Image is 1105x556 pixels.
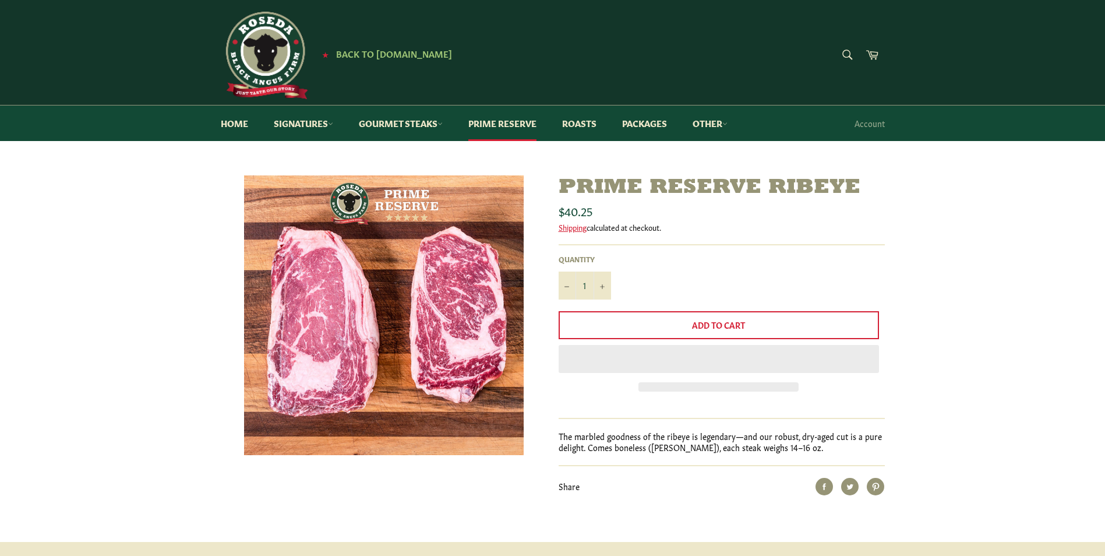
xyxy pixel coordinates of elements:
div: calculated at checkout. [559,222,885,233]
a: Roasts [550,105,608,141]
a: Prime Reserve [457,105,548,141]
button: Add to Cart [559,311,879,339]
img: Roseda Beef [221,12,308,99]
p: The marbled goodness of the ribeye is legendary—and our robust, dry-aged cut is a pure delight. C... [559,431,885,453]
button: Reduce item quantity by one [559,272,576,300]
span: Back to [DOMAIN_NAME] [336,47,452,59]
a: Account [849,106,891,140]
a: Home [209,105,260,141]
span: $40.25 [559,202,592,219]
span: Share [559,480,580,492]
span: ★ [322,50,329,59]
img: Prime Reserve Ribeye [244,175,524,455]
a: Signatures [262,105,345,141]
a: Other [681,105,739,141]
label: Quantity [559,254,611,264]
a: Packages [610,105,679,141]
a: Shipping [559,221,587,233]
span: Add to Cart [692,319,745,330]
a: ★ Back to [DOMAIN_NAME] [316,50,452,59]
a: Gourmet Steaks [347,105,454,141]
button: Increase item quantity by one [594,272,611,300]
h1: Prime Reserve Ribeye [559,175,885,200]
